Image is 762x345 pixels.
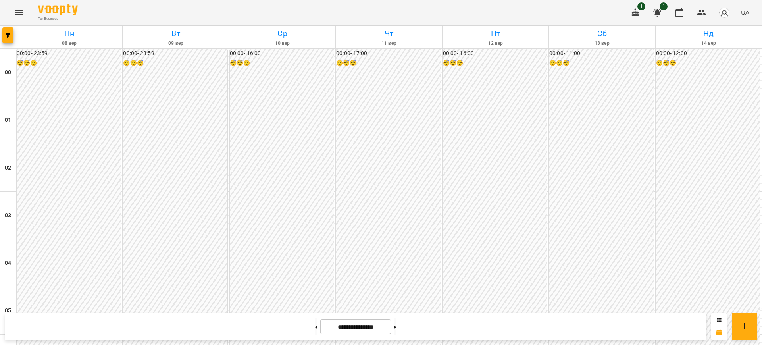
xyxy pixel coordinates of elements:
[17,40,121,47] h6: 08 вер
[549,59,653,67] h6: 😴😴😴
[123,49,227,58] h6: 00:00 - 23:59
[337,27,441,40] h6: Чт
[444,27,547,40] h6: Пт
[336,59,440,67] h6: 😴😴😴
[719,7,730,18] img: avatar_s.png
[549,49,653,58] h6: 00:00 - 11:00
[123,59,227,67] h6: 😴😴😴
[656,59,760,67] h6: 😴😴😴
[741,8,749,17] span: UA
[5,306,11,315] h6: 05
[5,116,11,125] h6: 01
[738,5,752,20] button: UA
[337,40,441,47] h6: 11 вер
[5,164,11,172] h6: 02
[5,68,11,77] h6: 00
[10,3,29,22] button: Menu
[656,49,760,58] h6: 00:00 - 12:00
[550,40,654,47] h6: 13 вер
[443,59,547,67] h6: 😴😴😴
[660,2,668,10] span: 1
[17,49,121,58] h6: 00:00 - 23:59
[336,49,440,58] h6: 00:00 - 17:00
[657,40,760,47] h6: 14 вер
[230,59,334,67] h6: 😴😴😴
[5,211,11,220] h6: 03
[38,4,78,15] img: Voopty Logo
[230,49,334,58] h6: 00:00 - 16:00
[17,27,121,40] h6: Пн
[5,259,11,268] h6: 04
[550,27,654,40] h6: Сб
[657,27,760,40] h6: Нд
[637,2,645,10] span: 1
[231,27,334,40] h6: Ср
[124,27,227,40] h6: Вт
[231,40,334,47] h6: 10 вер
[38,16,78,21] span: For Business
[17,59,121,67] h6: 😴😴😴
[443,49,547,58] h6: 00:00 - 16:00
[124,40,227,47] h6: 09 вер
[444,40,547,47] h6: 12 вер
